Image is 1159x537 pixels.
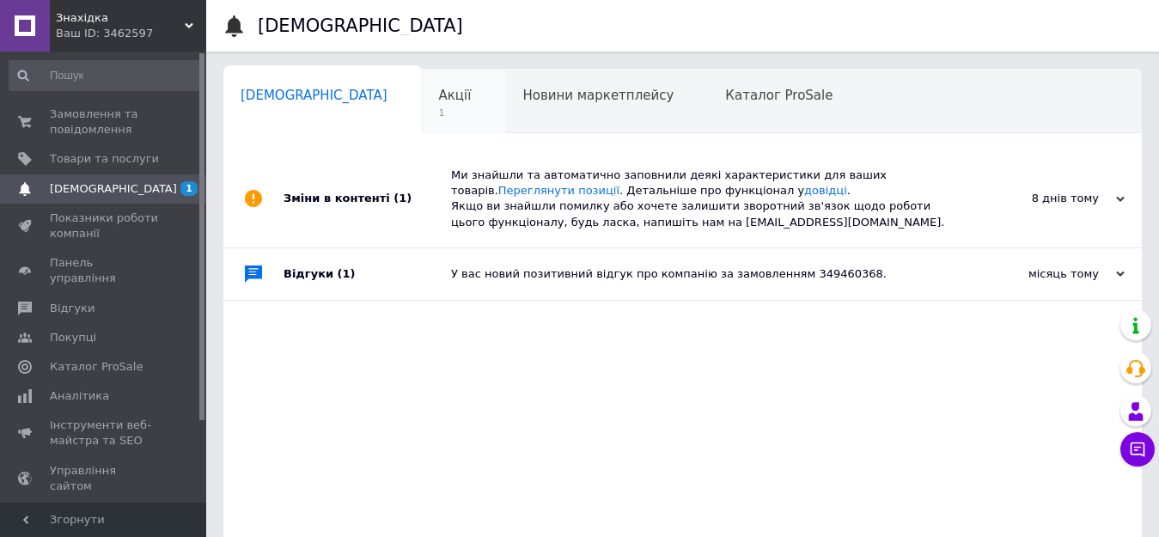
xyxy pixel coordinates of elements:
div: 8 днів тому [953,191,1125,206]
span: Товари та послуги [50,151,159,167]
div: Ваш ID: 3462597 [56,26,206,41]
div: Ми знайшли та автоматично заповнили деякі характеристики для ваших товарів. . Детальніше про функ... [451,168,953,230]
span: (1) [338,267,356,280]
span: 1 [180,181,198,196]
div: Зміни в контенті [284,150,451,247]
span: Показники роботи компанії [50,211,159,241]
span: (1) [393,192,412,204]
div: місяць тому [953,266,1125,282]
span: [DEMOGRAPHIC_DATA] [50,181,177,197]
span: Каталог ProSale [725,88,833,103]
div: Відгуки [284,248,451,300]
span: Каталог ProSale [50,359,143,375]
span: Замовлення та повідомлення [50,107,159,137]
span: Управління сайтом [50,463,159,494]
span: 1 [439,107,472,119]
span: Новини маркетплейсу [522,88,674,103]
span: Відгуки [50,301,95,316]
span: Знахідка [56,10,185,26]
h1: [DEMOGRAPHIC_DATA] [258,15,463,36]
button: Чат з покупцем [1120,432,1155,467]
span: Акції [439,88,472,103]
span: Аналітика [50,388,109,404]
div: У вас новий позитивний відгук про компанію за замовленням 349460368. [451,266,953,282]
span: Покупці [50,330,96,345]
span: Інструменти веб-майстра та SEO [50,418,159,449]
a: Переглянути позиції [498,184,619,197]
input: Пошук [9,60,203,91]
span: Панель управління [50,255,159,286]
span: [DEMOGRAPHIC_DATA] [241,88,387,103]
a: довідці [804,184,847,197]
